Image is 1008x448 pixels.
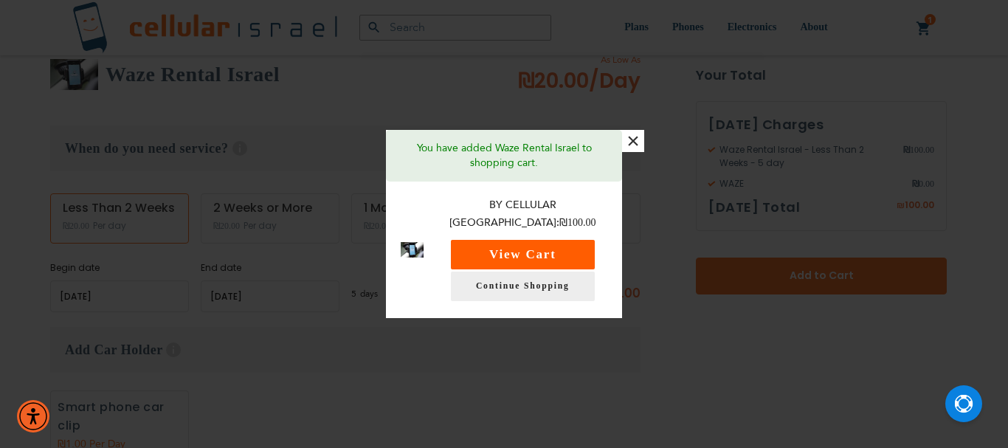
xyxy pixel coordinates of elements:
a: Continue Shopping [451,272,595,301]
div: Accessibility Menu [17,400,49,433]
button: View Cart [451,240,595,269]
p: You have added Waze Rental Israel to shopping cart. [397,141,611,170]
p: By Cellular [GEOGRAPHIC_DATA]: [438,196,607,232]
span: ₪100.00 [559,217,596,228]
button: × [622,130,644,152]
